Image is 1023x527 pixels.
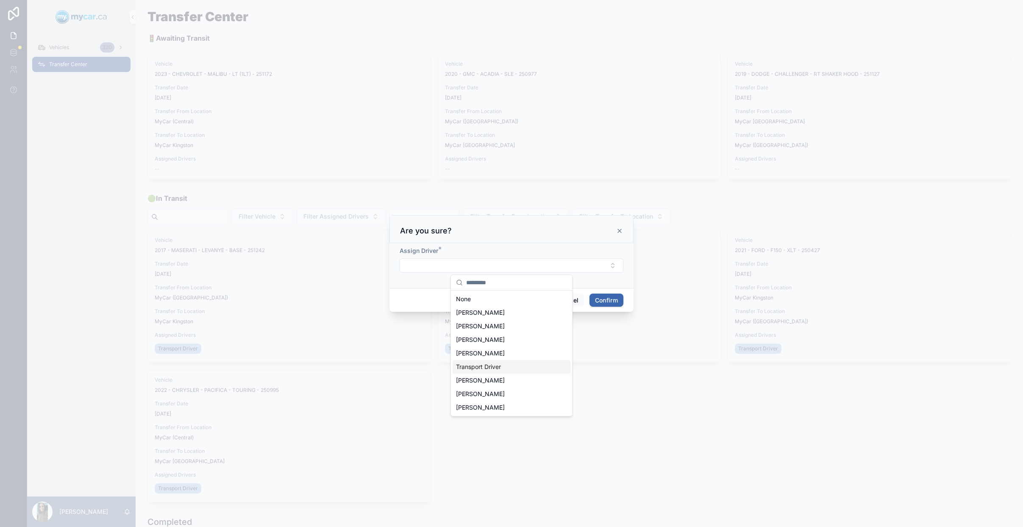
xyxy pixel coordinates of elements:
span: [PERSON_NAME] [456,376,505,385]
button: Select Button [400,258,623,273]
span: [PERSON_NAME] [456,403,505,412]
span: [PERSON_NAME] [456,336,505,344]
div: Suggestions [451,291,572,416]
div: None [453,292,570,306]
span: [PERSON_NAME] [456,322,505,330]
span: [PERSON_NAME] [456,308,505,317]
h3: Are you sure? [400,226,452,236]
span: Transport Driver [456,363,501,371]
span: [PERSON_NAME] [456,390,505,398]
span: Assign Driver [400,247,438,254]
span: [PERSON_NAME] [456,349,505,358]
button: Confirm [589,294,623,307]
